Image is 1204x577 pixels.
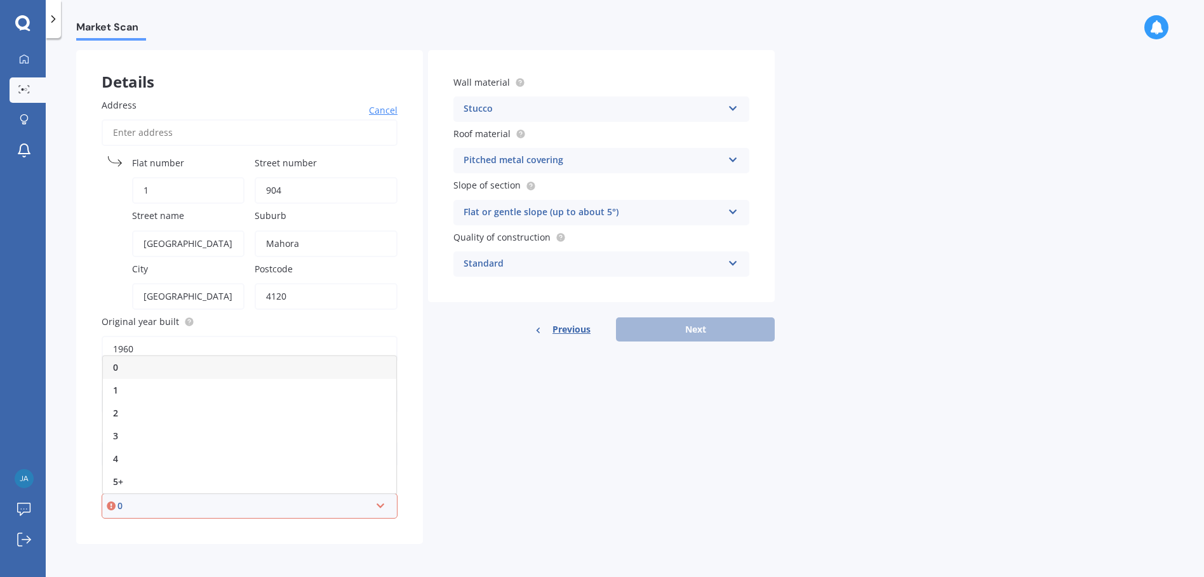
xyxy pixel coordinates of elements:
span: 2 [113,407,118,419]
input: Enter year [102,336,398,362]
span: Slope of section [453,180,521,192]
div: Flat or gentle slope (up to about 5°) [464,205,723,220]
span: Wall material [453,76,510,88]
span: Postcode [255,263,293,275]
input: Enter address [102,119,398,146]
span: Flat number [132,157,184,169]
span: Roof material [453,128,511,140]
span: Previous [552,320,591,339]
span: Cancel [369,104,398,117]
div: Stucco [464,102,723,117]
span: No. of storeys [102,368,160,380]
span: Number of covered car spaces (excluding internal garages) [102,473,353,485]
img: 5c2e890f3cd28400d36215a37ea09ddf [15,469,34,488]
span: Floor area of the house (m²) [102,420,219,432]
span: Market Scan [76,21,146,38]
div: 0 [117,499,370,513]
span: 0 [113,361,118,373]
span: 1 [113,384,118,396]
div: Standard [464,256,723,272]
span: Street name [132,210,184,222]
span: Suburb [255,210,286,222]
div: Pitched metal covering [464,153,723,168]
span: City [132,263,148,275]
span: Street number [255,157,317,169]
span: 4 [113,453,118,465]
span: Address [102,99,137,111]
span: 5+ [113,475,123,487]
input: Enter floor area [102,441,398,467]
span: Original year built [102,315,179,328]
span: Quality of construction [453,231,551,243]
input: (optional) [132,177,244,204]
div: Details [76,50,423,88]
span: 3 [113,430,118,442]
